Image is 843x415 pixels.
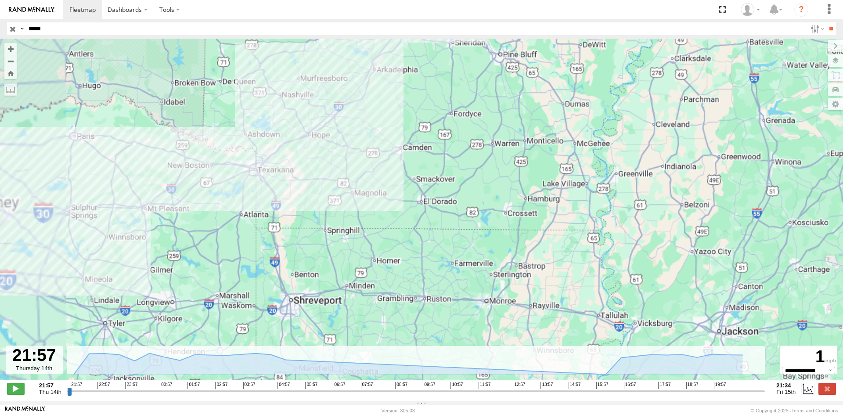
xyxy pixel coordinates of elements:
div: Miguel Cantu [738,3,763,16]
span: 18:57 [686,382,699,389]
span: 16:57 [624,382,636,389]
span: 03:57 [243,382,256,389]
span: Thu 14th Aug 2025 [39,389,61,395]
label: Search Query [18,22,25,35]
img: rand-logo.svg [9,7,54,13]
label: Measure [4,83,17,96]
span: 08:57 [395,382,407,389]
span: 02:57 [215,382,227,389]
span: 15:57 [596,382,609,389]
span: 09:57 [423,382,435,389]
span: 04:57 [277,382,290,389]
span: 21:57 [70,382,82,389]
strong: 21:57 [39,382,61,389]
span: 12:57 [513,382,525,389]
span: 19:57 [714,382,726,389]
span: 10:57 [450,382,463,389]
div: Version: 305.03 [382,408,415,413]
span: 06:57 [333,382,345,389]
span: Fri 15th Aug 2025 [776,389,796,395]
button: Zoom Home [4,67,17,79]
span: 11:57 [479,382,491,389]
span: 13:57 [540,382,553,389]
span: 05:57 [305,382,317,389]
span: 00:57 [160,382,172,389]
span: 07:57 [361,382,373,389]
button: Zoom out [4,55,17,67]
span: 22:57 [97,382,110,389]
i: ? [794,3,808,17]
label: Close [818,383,836,394]
div: © Copyright 2025 - [751,408,838,413]
a: Terms and Conditions [792,408,838,413]
div: 1 [782,347,836,367]
label: Map Settings [828,98,843,110]
span: 01:57 [187,382,200,389]
span: 17:57 [658,382,670,389]
strong: 21:34 [776,382,796,389]
a: Visit our Website [5,406,45,415]
label: Search Filter Options [807,22,826,35]
span: 14:57 [569,382,581,389]
button: Zoom in [4,43,17,55]
label: Play/Stop [7,383,25,394]
span: 23:57 [125,382,137,389]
